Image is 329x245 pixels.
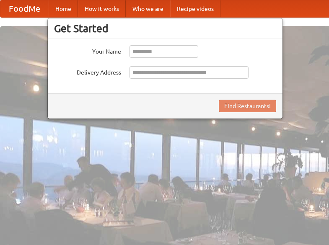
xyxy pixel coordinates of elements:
[49,0,78,17] a: Home
[126,0,170,17] a: Who we are
[0,0,49,17] a: FoodMe
[54,66,121,77] label: Delivery Address
[219,100,276,112] button: Find Restaurants!
[54,45,121,56] label: Your Name
[170,0,220,17] a: Recipe videos
[54,22,276,35] h3: Get Started
[78,0,126,17] a: How it works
